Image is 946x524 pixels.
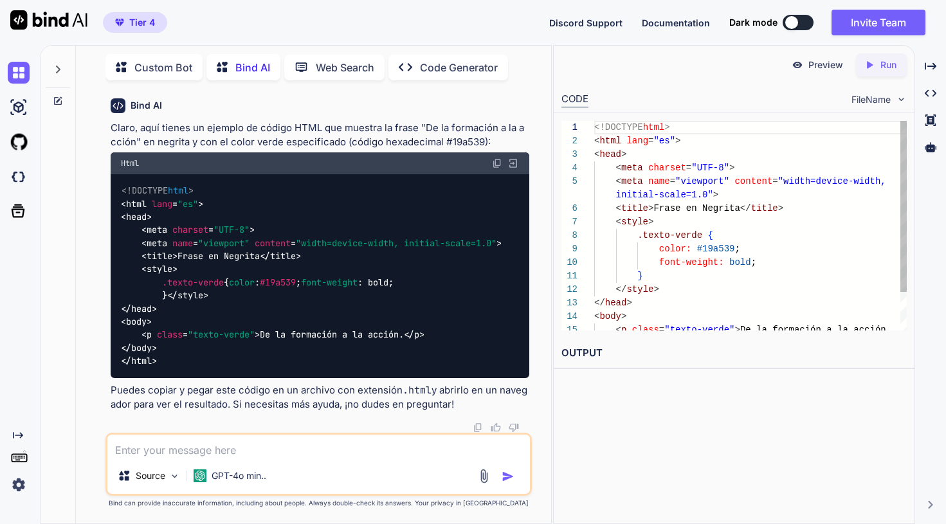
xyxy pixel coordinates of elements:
span: title [270,250,296,262]
span: head [126,211,147,222]
span: < [594,311,599,321]
span: title [750,203,778,213]
img: dislike [509,422,519,433]
span: html [599,136,621,146]
img: GPT-4o mini [194,469,206,482]
div: 4 [561,161,578,175]
span: > [675,136,680,146]
span: </ > [121,356,157,367]
span: < [594,149,599,159]
div: 7 [561,215,578,229]
code: .html [403,384,432,397]
img: chat [8,62,30,84]
p: Custom Bot [134,60,192,75]
span: p [414,329,419,341]
span: } [637,271,642,281]
span: Html [121,158,139,168]
span: { : ; : bold; } [121,276,394,301]
span: < = > [141,224,255,236]
p: Web Search [316,60,374,75]
span: body [126,316,147,327]
span: html [131,356,152,367]
span: .texto-verde [637,230,702,240]
span: body [131,342,152,354]
span: < [615,325,621,335]
span: font-weight [301,276,358,288]
span: < = > [141,329,260,341]
span: < > [141,264,177,275]
span: "es" [653,136,675,146]
span: < > [121,211,152,222]
div: 6 [561,202,578,215]
span: .texto-verde [162,276,224,288]
p: Claro, aquí tienes un ejemplo de código HTML que muestra la frase "De la formación a la acción" e... [111,121,529,150]
button: premiumTier 4 [103,12,167,33]
div: 11 [561,269,578,283]
span: { [707,230,713,240]
span: > [734,325,740,335]
span: "UTF-8" [691,163,729,173]
span: <!DOCTYPE > [122,185,194,197]
span: #19a539 [696,244,734,254]
span: > [653,284,659,294]
div: 10 [561,256,578,269]
img: Pick Models [169,471,180,482]
span: content [255,237,291,249]
span: "viewport" [675,176,729,186]
span: </ > [121,342,157,354]
p: Bind AI [235,60,270,75]
span: color [229,276,255,288]
span: html [126,198,147,210]
span: = [686,163,691,173]
span: style [621,217,648,227]
span: ; [750,257,756,267]
span: meta [621,176,643,186]
p: Run [880,59,896,71]
div: 3 [561,148,578,161]
p: GPT-4o min.. [212,469,266,482]
span: content [734,176,772,186]
span: </ [740,203,750,213]
span: p [621,325,626,335]
span: p [147,329,152,341]
span: </ > [404,329,424,341]
p: Puedes copiar y pegar este código en un archivo con extensión y abrirlo en un navegador para ver ... [111,383,529,412]
span: < = > [121,198,203,210]
span: charset [172,224,208,236]
span: initial-scale=1.0" [615,190,713,200]
p: Preview [808,59,843,71]
span: = [772,176,778,186]
span: #19a539 [260,276,296,288]
span: title [147,250,172,262]
div: 1 [561,121,578,134]
img: Open in Browser [507,158,519,169]
span: class [157,329,183,341]
span: < [615,217,621,227]
img: ai-studio [8,96,30,118]
img: icon [502,470,514,483]
span: head [599,149,621,159]
span: lang [152,198,172,210]
span: name [172,237,193,249]
button: Discord Support [549,16,623,30]
div: 8 [561,229,578,242]
span: charset [648,163,686,173]
span: Tier 4 [129,16,155,29]
span: ; [734,244,740,254]
span: > [621,149,626,159]
span: <!DOCTYPE [594,122,643,132]
span: > [621,311,626,321]
code: Frase en Negrita De la formación a la acción. [121,184,502,368]
span: > [626,298,632,308]
span: FileName [851,93,891,106]
div: CODE [561,92,588,107]
img: Bind AI [10,10,87,30]
span: meta [147,237,167,249]
img: attachment [477,469,491,483]
span: lang [626,136,648,146]
img: preview [792,59,803,71]
span: head [131,303,152,314]
span: < [594,136,599,146]
span: > [648,217,653,227]
span: > [664,122,669,132]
